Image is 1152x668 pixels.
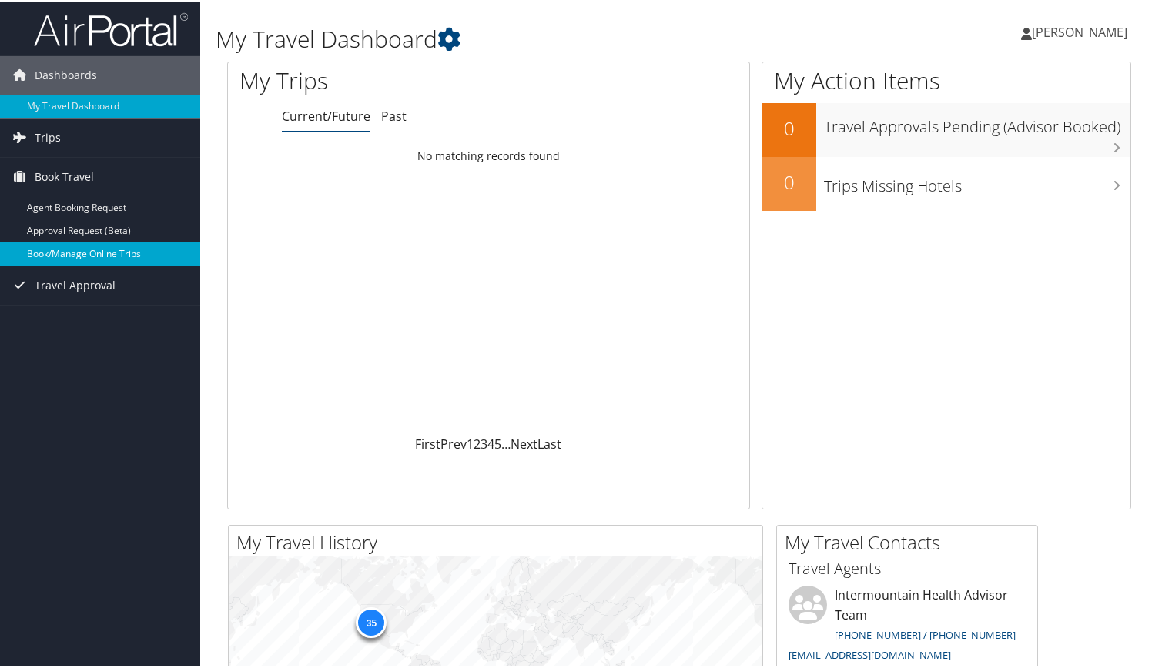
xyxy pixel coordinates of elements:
[789,646,951,660] a: [EMAIL_ADDRESS][DOMAIN_NAME]
[762,63,1130,95] h1: My Action Items
[440,434,467,451] a: Prev
[824,107,1130,136] h3: Travel Approvals Pending (Advisor Booked)
[762,168,816,194] h2: 0
[537,434,561,451] a: Last
[494,434,501,451] a: 5
[481,434,487,451] a: 3
[474,434,481,451] a: 2
[35,117,61,155] span: Trips
[511,434,537,451] a: Next
[501,434,511,451] span: …
[35,156,94,195] span: Book Travel
[282,106,370,123] a: Current/Future
[216,22,834,54] h1: My Travel Dashboard
[236,528,762,554] h2: My Travel History
[835,626,1016,640] a: [PHONE_NUMBER] / [PHONE_NUMBER]
[762,155,1130,209] a: 0Trips Missing Hotels
[781,584,1033,666] li: Intermountain Health Advisor Team
[356,606,387,636] div: 35
[415,434,440,451] a: First
[381,106,407,123] a: Past
[1032,22,1127,39] span: [PERSON_NAME]
[824,166,1130,195] h3: Trips Missing Hotels
[762,114,816,140] h2: 0
[487,434,494,451] a: 4
[35,265,116,303] span: Travel Approval
[789,556,1026,578] h3: Travel Agents
[239,63,521,95] h1: My Trips
[228,141,749,169] td: No matching records found
[34,10,188,46] img: airportal-logo.png
[762,102,1130,155] a: 0Travel Approvals Pending (Advisor Booked)
[467,434,474,451] a: 1
[1021,8,1143,54] a: [PERSON_NAME]
[785,528,1037,554] h2: My Travel Contacts
[35,55,97,93] span: Dashboards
